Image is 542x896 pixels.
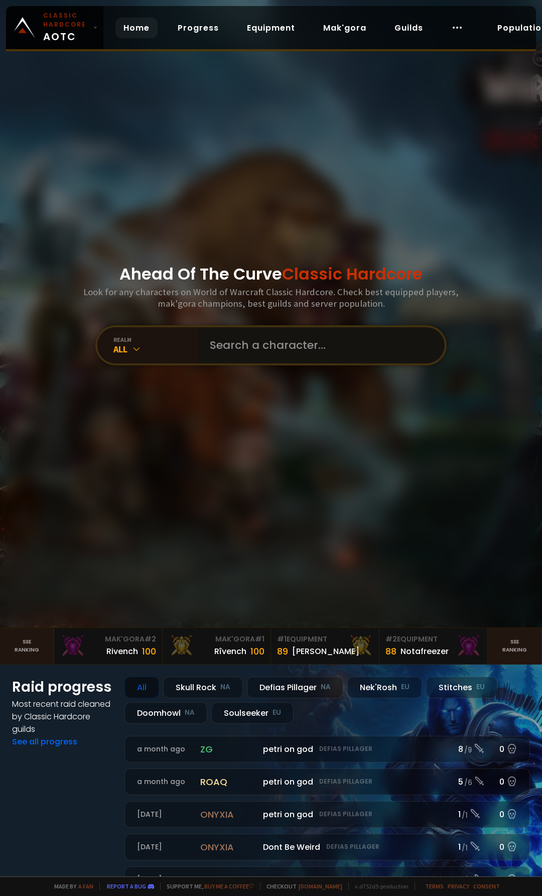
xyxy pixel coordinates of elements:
small: NA [321,682,331,692]
h4: Most recent raid cleaned by Classic Hardcore guilds [12,698,112,735]
a: Mak'Gora#2Rivench100 [54,628,163,664]
a: Progress [170,18,227,38]
a: See all progress [12,736,77,747]
h1: Ahead Of The Curve [119,262,423,286]
div: Rîvench [214,645,246,658]
div: 100 [250,645,264,658]
div: Defias Pillager [247,677,343,698]
div: Rivench [106,645,138,658]
div: Doomhowl [124,702,207,724]
div: 89 [277,645,288,658]
small: EU [401,682,410,692]
a: a fan [78,882,93,890]
a: Buy me a coffee [204,882,254,890]
input: Search a character... [204,327,433,363]
a: Privacy [448,882,469,890]
a: #2Equipment88Notafreezer [379,628,488,664]
a: Mak'gora [315,18,374,38]
a: [DATE]onyxiapetri on godDefias Pillager1 /10 [124,801,530,828]
div: Skull Rock [163,677,243,698]
a: Classic HardcoreAOTC [6,6,103,49]
a: Consent [473,882,500,890]
h3: Look for any characters on World of Warcraft Classic Hardcore. Check best equipped players, mak'g... [81,286,461,309]
a: #1Equipment89[PERSON_NAME] [271,628,379,664]
div: Mak'Gora [169,634,264,645]
span: Checkout [260,882,342,890]
small: EU [273,708,281,718]
div: Mak'Gora [60,634,156,645]
div: All [124,677,159,698]
div: Notafreezer [400,645,449,658]
span: Classic Hardcore [282,263,423,285]
span: Made by [48,882,93,890]
a: a month agozgpetri on godDefias Pillager8 /90 [124,736,530,762]
div: Soulseeker [211,702,294,724]
small: NA [185,708,195,718]
span: # 1 [255,634,264,644]
small: Classic Hardcore [43,11,89,29]
div: All [113,343,198,355]
a: Report a bug [107,882,146,890]
a: a month agoroaqpetri on godDefias Pillager5 /60 [124,769,530,795]
span: # 1 [277,634,287,644]
span: AOTC [43,11,89,44]
a: [DATE]onyxiaDont Be WeirdDefias Pillager1 /10 [124,834,530,860]
a: Terms [425,882,444,890]
a: Home [115,18,158,38]
span: # 2 [385,634,397,644]
div: [PERSON_NAME] [292,645,359,658]
span: # 2 [145,634,156,644]
a: [DATE]toaqpetri on godDefias Pillager9 /90 [124,866,530,893]
a: Mak'Gora#1Rîvench100 [163,628,271,664]
small: EU [476,682,485,692]
span: Support me, [160,882,254,890]
a: Seeranking [488,628,542,664]
div: Equipment [277,634,373,645]
div: 100 [142,645,156,658]
div: Stitches [426,677,497,698]
div: Nek'Rosh [347,677,422,698]
span: v. d752d5 - production [348,882,409,890]
a: Equipment [239,18,303,38]
small: NA [220,682,230,692]
div: Equipment [385,634,481,645]
h1: Raid progress [12,677,112,698]
a: [DOMAIN_NAME] [299,882,342,890]
div: 88 [385,645,396,658]
div: realm [113,336,198,343]
a: Guilds [386,18,431,38]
